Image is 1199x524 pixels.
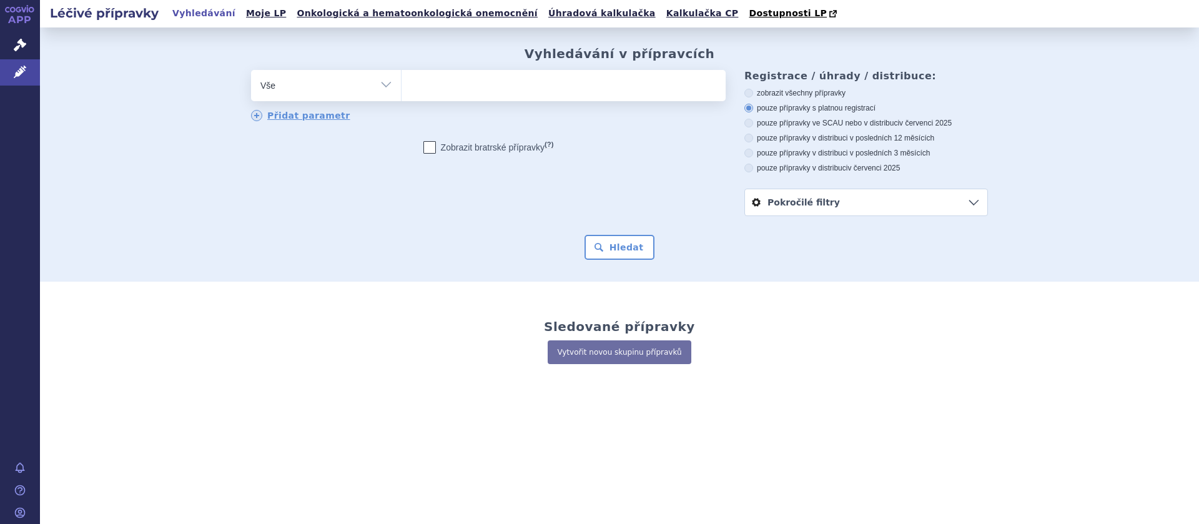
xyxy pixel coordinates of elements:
button: Hledat [585,235,655,260]
abbr: (?) [545,141,553,149]
a: Dostupnosti LP [745,5,843,22]
a: Přidat parametr [251,110,350,121]
label: pouze přípravky v distribuci v posledních 12 měsících [744,133,988,143]
h3: Registrace / úhrady / distribuce: [744,70,988,82]
h2: Vyhledávání v přípravcích [525,46,715,61]
h2: Sledované přípravky [544,319,695,334]
a: Moje LP [242,5,290,22]
span: v červenci 2025 [847,164,900,172]
label: pouze přípravky s platnou registrací [744,103,988,113]
a: Pokročilé filtry [745,189,987,215]
a: Vyhledávání [169,5,239,22]
span: v červenci 2025 [899,119,952,127]
a: Vytvořit novou skupinu přípravků [548,340,691,364]
h2: Léčivé přípravky [40,4,169,22]
label: Zobrazit bratrské přípravky [423,141,554,154]
label: pouze přípravky v distribuci [744,163,988,173]
label: pouze přípravky ve SCAU nebo v distribuci [744,118,988,128]
a: Onkologická a hematoonkologická onemocnění [293,5,541,22]
a: Kalkulačka CP [663,5,743,22]
label: zobrazit všechny přípravky [744,88,988,98]
span: Dostupnosti LP [749,8,827,18]
label: pouze přípravky v distribuci v posledních 3 měsících [744,148,988,158]
a: Úhradová kalkulačka [545,5,659,22]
